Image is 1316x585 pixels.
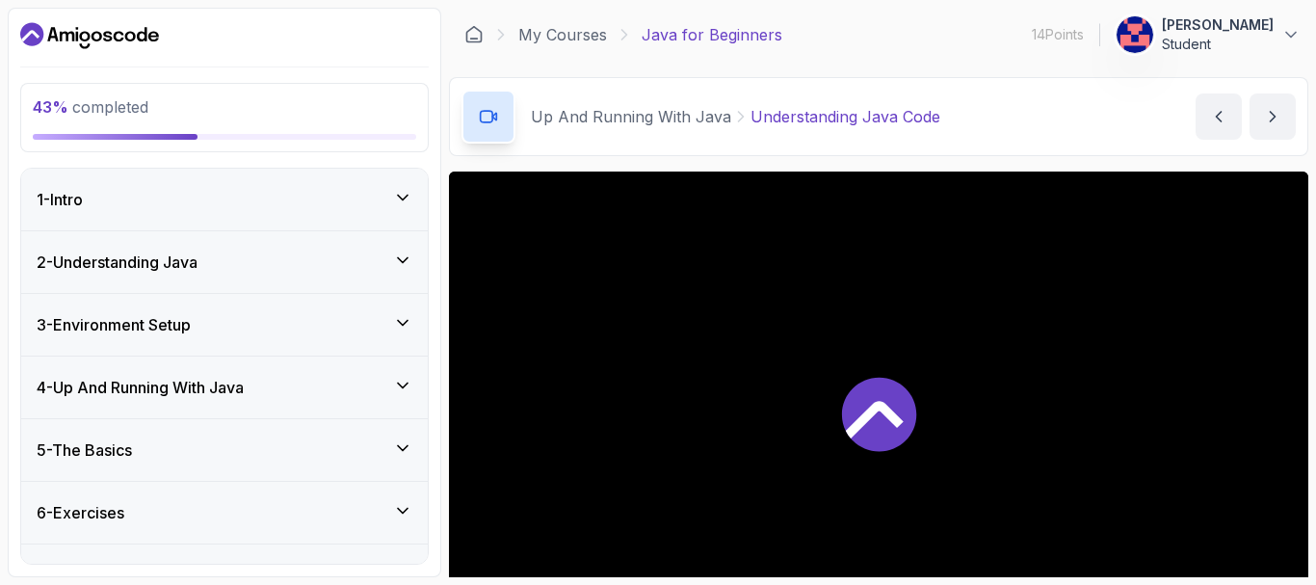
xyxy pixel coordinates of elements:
[21,231,428,293] button: 2-Understanding Java
[33,97,148,117] span: completed
[37,188,83,211] h3: 1 - Intro
[464,25,484,44] a: Dashboard
[1250,93,1296,140] button: next content
[1116,15,1301,54] button: user profile image[PERSON_NAME]Student
[1162,15,1274,35] p: [PERSON_NAME]
[37,501,124,524] h3: 6 - Exercises
[1162,35,1274,54] p: Student
[37,251,197,274] h3: 2 - Understanding Java
[21,294,428,356] button: 3-Environment Setup
[1196,93,1242,140] button: previous content
[33,97,68,117] span: 43 %
[21,169,428,230] button: 1-Intro
[642,23,782,46] p: Java for Beginners
[21,419,428,481] button: 5-The Basics
[518,23,607,46] a: My Courses
[37,439,132,462] h3: 5 - The Basics
[21,482,428,544] button: 6-Exercises
[37,313,191,336] h3: 3 - Environment Setup
[20,20,159,51] a: Dashboard
[37,376,244,399] h3: 4 - Up And Running With Java
[1117,16,1153,53] img: user profile image
[531,105,731,128] p: Up And Running With Java
[1032,25,1084,44] p: 14 Points
[750,105,940,128] p: Understanding Java Code
[21,357,428,418] button: 4-Up And Running With Java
